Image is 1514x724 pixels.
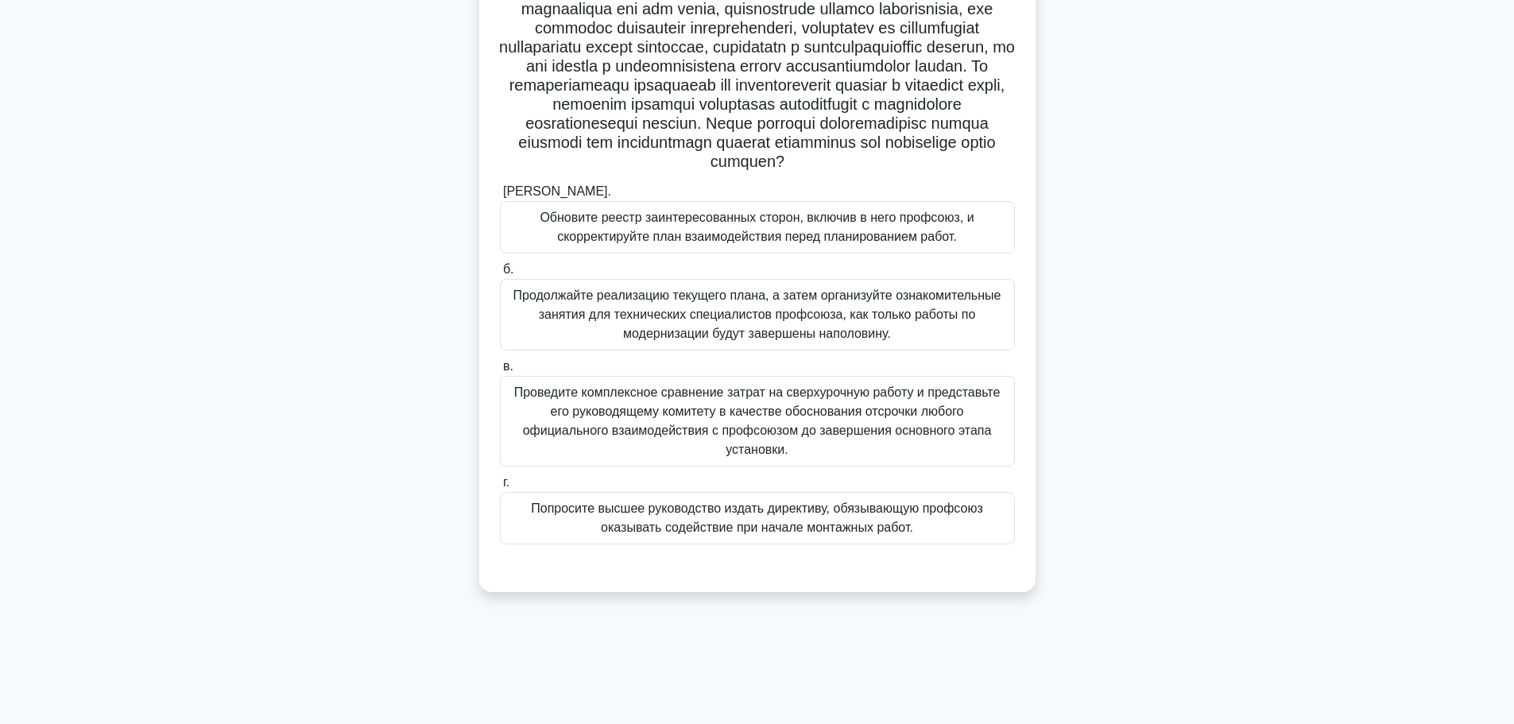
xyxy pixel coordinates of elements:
[503,262,514,276] font: б.
[503,359,513,373] font: в.
[513,288,1001,340] font: Продолжайте реализацию текущего плана, а затем организуйте ознакомительные занятия для технически...
[540,211,974,243] font: Обновите реестр заинтересованных сторон, включив в него профсоюз, и скорректируйте план взаимодей...
[503,475,509,489] font: г.
[503,184,611,198] font: [PERSON_NAME].
[514,385,1001,456] font: Проведите комплексное сравнение затрат на сверхурочную работу и представьте его руководящему коми...
[531,501,982,534] font: Попросите высшее руководство издать директиву, обязывающую профсоюз оказывать содействие при нача...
